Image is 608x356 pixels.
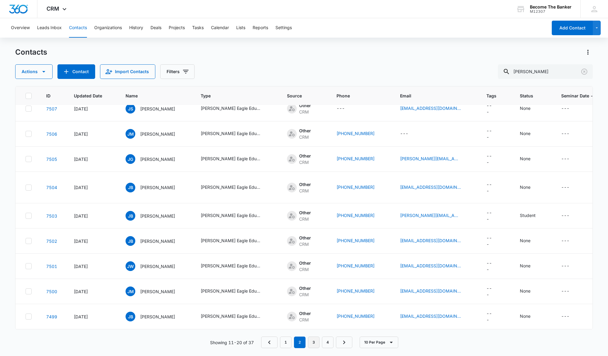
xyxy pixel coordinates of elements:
p: [PERSON_NAME] [140,131,175,137]
div: CRM [299,109,311,115]
a: Navigate to contact details page for Judy Bat [46,314,57,319]
div: Type - Larry Larsen Eagle Education - Select to Edit Field [201,288,272,295]
div: Seminar Date - Text - - Select to Edit Field [561,155,580,163]
div: [PERSON_NAME] Eagle Education [201,288,261,294]
div: [DATE] [74,156,111,162]
span: Seminar Date - Text [561,93,603,99]
div: Status - None - Select to Edit Field [520,237,541,245]
div: Phone - (970) 268-5500 - Select to Edit Field [337,155,385,163]
div: Name - Judy Bat - Select to Edit Field [126,312,186,321]
div: --- [561,288,569,295]
div: Source - [object Object] - Select to Edit Field [287,181,322,194]
button: Add Contact [57,64,95,79]
span: JM [126,129,135,139]
div: None [520,105,530,111]
span: Tags [486,93,496,99]
a: Navigate to contact details page for Judy Michali [46,289,57,294]
a: [EMAIL_ADDRESS][DOMAIN_NAME] [400,184,461,190]
div: Email - judyb@compassinsurance.com - Select to Edit Field [400,237,472,245]
div: Name - Judy Michali - Select to Edit Field [126,286,186,296]
span: Name [126,93,177,99]
div: Tags - - Select to Edit Field [486,285,505,298]
div: CRM [299,134,311,140]
div: Source - [object Object] - Select to Edit Field [287,127,322,140]
button: Settings [275,18,292,38]
button: Tasks [192,18,204,38]
span: ID [46,93,50,99]
div: None [520,288,530,294]
div: Type - Larry Larsen Eagle Education - Select to Edit Field [201,105,272,112]
button: Contacts [69,18,87,38]
div: Email - jins_8@msn.com - Select to Edit Field [400,263,472,270]
div: None [520,313,530,319]
a: Navigate to contact details page for Judy Wolcott [46,264,57,269]
div: [DATE] [74,263,111,270]
div: CRM [299,241,311,247]
p: [PERSON_NAME] [140,314,175,320]
div: Tags - - Select to Edit Field [486,127,505,140]
div: Tags - - Select to Edit Field [486,310,505,323]
div: Seminar Date - Text - - Select to Edit Field [561,288,580,295]
button: History [129,18,143,38]
div: Type - Larry Larsen Eagle Education - Select to Edit Field [201,313,272,320]
a: [PHONE_NUMBER] [337,288,375,294]
div: CRM [299,266,311,273]
a: Navigate to contact details page for Judy Bruns [46,185,57,190]
a: [PERSON_NAME][EMAIL_ADDRESS][PERSON_NAME][DOMAIN_NAME] [400,212,461,219]
div: Tags - - Select to Edit Field [486,153,505,165]
span: JB [126,312,135,321]
div: Other [299,285,311,291]
div: --- [486,153,494,165]
a: Page 4 [322,337,333,348]
div: Other [299,102,311,109]
input: Search Contacts [498,64,593,79]
span: Type [201,93,264,99]
a: Navigate to contact details page for Judy Brent [46,213,57,219]
a: Page 3 [308,337,320,348]
div: [DATE] [74,288,111,295]
div: --- [486,127,494,140]
a: Navigate to contact details page for Judy Simmons [46,106,57,111]
button: Actions [583,47,593,57]
h1: Contacts [15,48,47,57]
span: Email [400,93,463,99]
div: Name - Judy Bruns - Select to Edit Field [126,183,186,192]
div: Other [299,310,311,317]
a: [EMAIL_ADDRESS][DOMAIN_NAME] [400,313,461,319]
div: Status - None - Select to Edit Field [520,288,541,295]
a: Next Page [336,337,352,348]
a: [PHONE_NUMBER] [337,313,375,319]
div: Source - [object Object] - Select to Edit Field [287,153,322,165]
div: Tags - - Select to Edit Field [486,260,505,273]
div: account name [530,5,572,9]
button: Reports [253,18,268,38]
div: Seminar Date - Text - - Select to Edit Field [561,212,580,219]
div: account id [530,9,572,14]
a: [PHONE_NUMBER] [337,155,375,162]
div: --- [400,130,408,137]
div: Status - None - Select to Edit Field [520,263,541,270]
div: None [520,184,530,190]
div: Phone - (303) 671-8919 - Select to Edit Field [337,212,385,219]
div: --- [337,105,345,112]
div: --- [486,310,494,323]
div: Seminar Date - Text - - Select to Edit Field [561,105,580,112]
div: Email - judibrns@qwestoffice.net - Select to Edit Field [400,184,472,191]
div: --- [561,155,569,163]
p: Showing 11-20 of 37 [210,339,254,346]
div: Source - [object Object] - Select to Edit Field [287,209,322,222]
span: JM [126,286,135,296]
div: [PERSON_NAME] Eagle Education [201,184,261,190]
div: [DATE] [74,314,111,320]
div: Other [299,235,311,241]
span: JW [126,261,135,271]
a: Navigate to contact details page for Judy Mccomas [46,131,57,137]
a: [EMAIL_ADDRESS][DOMAIN_NAME] [400,288,461,294]
a: Navigate to contact details page for Judy Galloway [46,157,57,162]
div: [DATE] [74,106,111,112]
div: --- [561,263,569,270]
span: JS [126,104,135,114]
div: [PERSON_NAME] Eagle Education [201,130,261,137]
span: JB [126,183,135,192]
a: [EMAIL_ADDRESS][DOMAIN_NAME] [400,263,461,269]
